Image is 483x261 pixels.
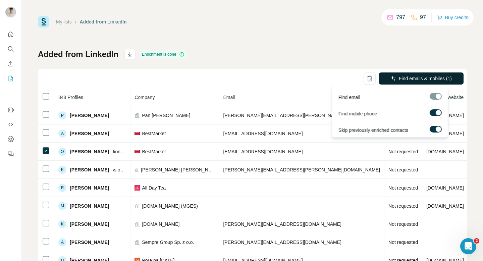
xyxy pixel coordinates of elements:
[388,221,418,227] span: Not requested
[5,28,16,40] button: Quick start
[70,185,109,191] span: [PERSON_NAME]
[58,129,66,138] div: A
[5,118,16,130] button: Use Surfe API
[5,148,16,160] button: Feedback
[223,221,341,227] span: [PERSON_NAME][EMAIL_ADDRESS][DOMAIN_NAME]
[135,95,155,100] span: Company
[58,184,66,192] div: R
[426,149,464,154] span: [DOMAIN_NAME]
[420,13,426,21] p: 97
[38,49,118,60] h1: Added from LinkedIn
[5,7,16,17] img: Avatar
[140,50,186,58] div: Enrichment is done
[388,185,418,191] span: Not requested
[70,112,109,119] span: [PERSON_NAME]
[338,94,360,101] span: Find email
[338,127,408,134] span: Skip previously enriched contacts
[388,203,418,209] span: Not requested
[70,221,109,227] span: [PERSON_NAME]
[70,166,109,173] span: [PERSON_NAME]
[223,131,303,136] span: [EMAIL_ADDRESS][DOMAIN_NAME]
[135,132,140,135] img: company-logo
[5,104,16,116] button: Use Surfe on LinkedIn
[223,167,380,172] span: [PERSON_NAME][EMAIL_ADDRESS][PERSON_NAME][DOMAIN_NAME]
[58,220,66,228] div: K
[5,133,16,145] button: Dashboard
[38,16,49,28] img: Surfe Logo
[80,18,127,25] div: Added from LinkedIn
[399,75,452,82] span: Find emails & mobiles (1)
[58,148,66,156] div: O
[426,185,464,191] span: [DOMAIN_NAME]
[396,13,405,21] p: 797
[70,203,109,209] span: [PERSON_NAME]
[338,110,377,117] span: Find mobile phone
[58,111,66,119] div: P
[58,202,66,210] div: M
[142,221,179,227] span: [DOMAIN_NAME]
[474,238,479,244] span: 2
[58,95,83,100] span: 348 Profiles
[223,240,341,245] span: [PERSON_NAME][EMAIL_ADDRESS][DOMAIN_NAME]
[5,43,16,55] button: Search
[223,113,380,118] span: [PERSON_NAME][EMAIL_ADDRESS][PERSON_NAME][DOMAIN_NAME]
[70,130,109,137] span: [PERSON_NAME]
[223,149,303,154] span: [EMAIL_ADDRESS][DOMAIN_NAME]
[142,148,166,155] span: BestMarket
[5,58,16,70] button: Enrich CSV
[142,203,198,209] span: [DOMAIN_NAME] (MGES)
[135,150,140,153] img: company-logo
[142,130,166,137] span: BestMarket
[5,72,16,85] button: My lists
[437,13,468,22] button: Buy credits
[388,167,418,172] span: Not requested
[142,185,166,191] span: All Day Tea
[56,19,72,24] a: My lists
[142,112,190,119] span: Pan [PERSON_NAME]
[379,72,464,85] button: Find emails & mobiles (1)
[388,149,418,154] span: Not requested
[142,239,194,246] span: Sempre Group Sp. z o.o.
[70,239,109,246] span: [PERSON_NAME]
[70,148,109,155] span: [PERSON_NAME]
[223,95,235,100] span: Email
[58,238,66,246] div: A
[135,185,140,191] img: company-logo
[388,240,418,245] span: Not requested
[460,238,476,254] iframe: Intercom live chat
[141,166,215,173] span: [PERSON_NAME]-[PERSON_NAME]. z o.o.
[75,18,76,25] li: /
[426,203,464,209] span: [DOMAIN_NAME]
[58,166,66,174] div: K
